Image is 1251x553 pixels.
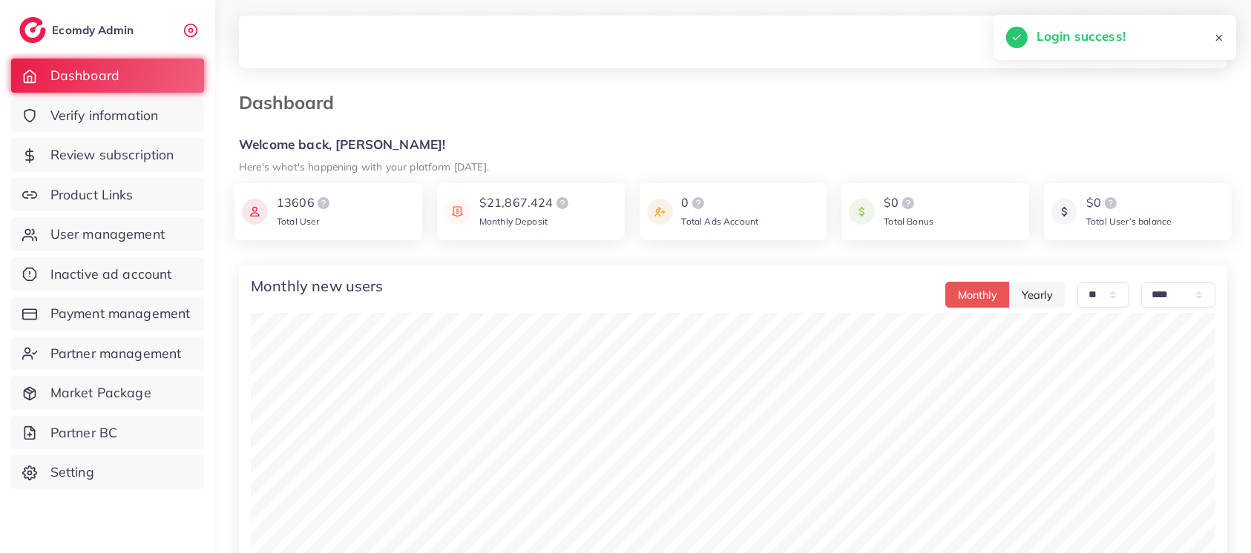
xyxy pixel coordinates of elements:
a: Setting [11,455,204,489]
img: icon payment [647,194,673,229]
span: Total Ads Account [682,216,759,227]
a: Verify information [11,99,204,133]
img: icon payment [444,194,470,229]
span: Review subscription [50,145,174,165]
span: Dashboard [50,66,119,85]
span: Partner BC [50,423,118,443]
a: Partner BC [11,416,204,450]
img: logo [689,194,707,212]
img: icon payment [1051,194,1077,229]
div: $0 [884,194,933,212]
a: logoEcomdy Admin [19,17,137,43]
span: Inactive ad account [50,265,172,284]
h5: Login success! [1037,27,1126,46]
h3: Dashboard [239,92,346,113]
span: User management [50,225,165,244]
a: Payment management [11,297,204,331]
div: $21,867.424 [479,194,571,212]
a: Partner management [11,337,204,371]
span: Setting [50,463,94,482]
img: logo [1102,194,1120,212]
a: Market Package [11,376,204,410]
span: Market Package [50,383,151,403]
a: Dashboard [11,59,204,93]
div: 13606 [277,194,332,212]
span: Product Links [50,185,134,205]
img: logo [19,17,46,43]
small: Here's what's happening with your platform [DATE]. [239,160,489,173]
h4: Monthly new users [251,277,384,295]
h5: Welcome back, [PERSON_NAME]! [239,137,1227,153]
span: Partner management [50,344,182,363]
img: logo [899,194,917,212]
span: Total Bonus [884,216,933,227]
img: logo [554,194,571,212]
div: 0 [682,194,759,212]
a: Review subscription [11,138,204,172]
button: Yearly [1009,282,1066,308]
span: Total User’s balance [1086,216,1172,227]
span: Total User [277,216,320,227]
div: $0 [1086,194,1172,212]
a: Product Links [11,178,204,212]
button: Monthly [945,282,1010,308]
span: Monthly Deposit [479,216,548,227]
span: Payment management [50,304,191,323]
span: Verify information [50,106,159,125]
a: User management [11,217,204,251]
a: Inactive ad account [11,257,204,291]
img: icon payment [849,194,875,229]
img: logo [315,194,332,212]
h2: Ecomdy Admin [52,23,137,37]
img: icon payment [242,194,268,229]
